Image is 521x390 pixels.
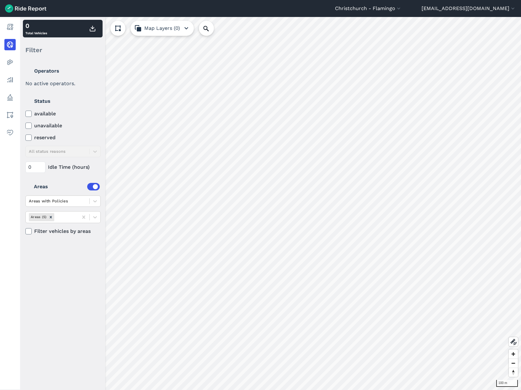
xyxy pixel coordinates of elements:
label: available [25,110,101,118]
div: Areas [34,183,100,190]
summary: Areas [25,178,100,195]
summary: Status [25,92,100,110]
button: [EMAIL_ADDRESS][DOMAIN_NAME] [422,5,516,12]
a: Policy [4,92,16,103]
button: Christchurch - Flamingo [335,5,402,12]
div: Total Vehicles [25,21,47,36]
div: No active operators. [25,80,101,87]
div: Filter [23,40,103,60]
a: Health [4,127,16,138]
a: Realtime [4,39,16,50]
div: Areas (5) [29,213,47,221]
button: Reset bearing to north [509,368,518,377]
button: Zoom out [509,359,518,368]
label: Filter vehicles by areas [25,228,101,235]
div: Idle Time (hours) [25,162,101,173]
canvas: Map [20,17,521,390]
label: reserved [25,134,101,141]
div: 0 [25,21,47,30]
div: 100 m [496,380,518,387]
button: Zoom in [509,349,518,359]
summary: Operators [25,62,100,80]
a: Analyze [4,74,16,85]
a: Areas [4,109,16,121]
input: Search Location or Vehicles [199,21,224,36]
img: Ride Report [5,4,46,13]
a: Report [4,21,16,33]
div: Remove Areas (5) [47,213,54,221]
a: Heatmaps [4,57,16,68]
button: Map Layers (0) [130,21,194,36]
label: unavailable [25,122,101,129]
